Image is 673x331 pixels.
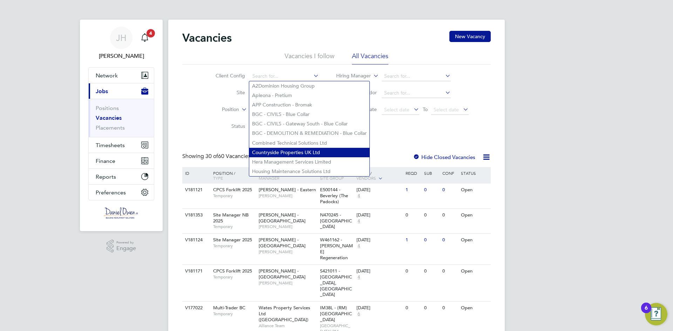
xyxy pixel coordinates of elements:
div: 0 [441,265,459,278]
div: V177022 [183,302,208,315]
span: Temporary [213,224,255,229]
span: Vendors [356,175,376,181]
input: Search for... [382,71,451,81]
li: Housing Maintenance Solutions Ltd [249,167,369,176]
div: 0 [441,209,459,222]
label: Position [199,106,239,113]
button: Open Resource Center, 6 new notifications [645,303,667,325]
span: Jobs [96,88,108,95]
span: 6 [356,311,361,317]
span: Timesheets [96,142,125,149]
li: Vacancies I follow [285,52,334,64]
span: Site Group [320,175,344,181]
label: Hide Closed Vacancies [413,154,475,160]
li: BGC - CIVILS - Gateway South - Blue Collar [249,119,369,129]
span: [PERSON_NAME] - [GEOGRAPHIC_DATA] [259,268,306,280]
li: A2Dominion Housing Group [249,81,369,91]
span: IM38L - (RM) [GEOGRAPHIC_DATA] [320,305,352,323]
div: Open [459,184,490,196]
button: Network [89,68,154,83]
a: JH[PERSON_NAME] [88,27,154,60]
span: Network [96,72,118,79]
div: V181124 [183,234,208,247]
div: ID [183,167,208,179]
label: Status [205,123,245,129]
button: Jobs [89,83,154,99]
span: 30 of [205,153,218,160]
a: Powered byEngage [107,240,136,253]
div: 1 [404,184,422,196]
div: [DATE] [356,268,402,274]
span: N470245 - [GEOGRAPHIC_DATA] [320,212,352,230]
div: Start / [355,167,404,185]
li: All Vacancies [352,52,388,64]
div: [DATE] [356,212,402,218]
div: Conf [441,167,459,179]
span: 4 [356,243,361,249]
label: Client Config [205,73,245,79]
div: Open [459,234,490,247]
li: Countryside Properties UK Ltd [249,148,369,157]
div: V181353 [183,209,208,222]
span: [PERSON_NAME] [259,193,317,199]
div: 0 [422,234,441,247]
span: 4 [356,218,361,224]
div: 0 [441,184,459,196]
span: Preferences [96,189,126,196]
div: Open [459,265,490,278]
div: V181121 [183,184,208,196]
div: 1 [404,234,422,247]
div: 0 [441,234,459,247]
div: Open [459,302,490,315]
span: Temporary [213,193,255,199]
span: Site Manager 2025 [213,237,252,243]
button: Reports [89,169,154,184]
h2: Vacancies [182,31,232,45]
div: 6 [645,308,648,317]
span: [PERSON_NAME] [259,224,317,229]
a: Placements [96,124,125,131]
span: 60 Vacancies [205,153,251,160]
span: [PERSON_NAME] - Eastern [259,187,316,193]
span: Temporary [213,243,255,249]
span: CPCS Forklift 2025 [213,268,252,274]
span: Engage [116,246,136,251]
span: [PERSON_NAME] [259,280,317,286]
div: 0 [422,265,441,278]
a: Vacancies [96,115,122,121]
div: Status [459,167,490,179]
img: danielowen-logo-retina.png [104,207,139,219]
span: Alliance Team [259,323,317,329]
span: [PERSON_NAME] - [GEOGRAPHIC_DATA] [259,237,306,249]
span: JH [116,33,127,42]
div: [DATE] [356,187,402,193]
div: 0 [422,302,441,315]
span: Select date [434,106,459,113]
button: New Vacancy [449,31,491,42]
li: Apleona - Pretium [249,91,369,100]
span: 4 [356,274,361,280]
nav: Main navigation [80,20,163,231]
button: Timesheets [89,137,154,153]
li: Hera Management Services Limited [249,157,369,167]
li: Combined Technical Solutions Ltd [249,138,369,148]
li: BGC - CIVILS - Blue Collar [249,110,369,119]
div: Showing [182,153,252,160]
span: Powered by [116,240,136,246]
div: Reqd [404,167,422,179]
a: Positions [96,105,119,111]
span: James Heath [88,52,154,60]
span: Wates Property Services Ltd ([GEOGRAPHIC_DATA]) [259,305,310,323]
span: 4 [147,29,155,37]
span: Finance [96,158,115,164]
div: Sub [422,167,441,179]
input: Search for... [382,88,451,98]
div: Position / [208,167,257,184]
span: 4 [356,193,361,199]
li: BGC - DEMOLITION & REMEDIATION - Blue Collar [249,129,369,138]
div: [DATE] [356,305,402,311]
div: 0 [422,209,441,222]
div: 0 [441,302,459,315]
span: E500144 - Beverley (The Padocks) [320,187,348,205]
button: Preferences [89,185,154,200]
